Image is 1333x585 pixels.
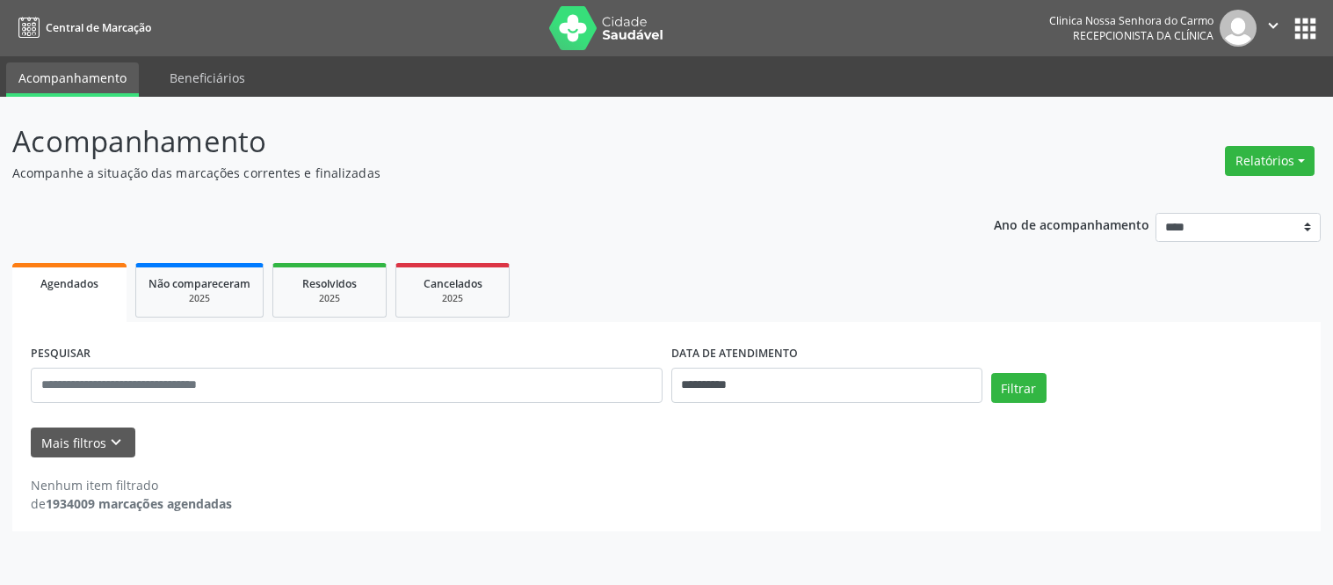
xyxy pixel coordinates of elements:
div: de [31,494,232,513]
span: Resolvidos [302,276,357,291]
div: 2025 [149,292,250,305]
button:  [1257,10,1290,47]
div: 2025 [409,292,496,305]
button: Relatórios [1225,146,1315,176]
a: Acompanhamento [6,62,139,97]
strong: 1934009 marcações agendadas [46,495,232,512]
span: Cancelados [424,276,482,291]
button: Mais filtroskeyboard_arrow_down [31,428,135,458]
img: img [1220,10,1257,47]
i:  [1264,16,1283,35]
div: 2025 [286,292,373,305]
a: Central de Marcação [12,13,151,42]
span: Recepcionista da clínica [1073,28,1213,43]
div: Clinica Nossa Senhora do Carmo [1049,13,1213,28]
div: Nenhum item filtrado [31,476,232,494]
i: keyboard_arrow_down [106,433,126,452]
label: PESQUISAR [31,340,91,368]
button: apps [1290,13,1321,44]
span: Agendados [40,276,98,291]
a: Beneficiários [157,62,257,93]
span: Não compareceram [149,276,250,291]
p: Acompanhamento [12,120,928,164]
p: Acompanhe a situação das marcações correntes e finalizadas [12,164,928,182]
p: Ano de acompanhamento [994,213,1149,235]
button: Filtrar [991,373,1047,403]
span: Central de Marcação [46,20,151,35]
label: DATA DE ATENDIMENTO [671,340,798,368]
